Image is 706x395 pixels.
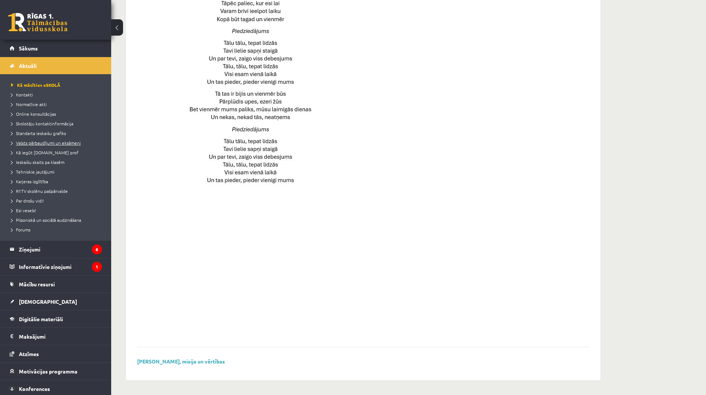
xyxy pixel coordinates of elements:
[8,13,67,32] a: Rīgas 1. Tālmācības vidusskola
[19,368,77,375] span: Motivācijas programma
[11,178,104,185] a: Karjeras izglītība
[11,207,104,214] a: Esi vesels!
[11,92,33,98] span: Kontakti
[11,121,73,126] span: Skolotāju kontaktinformācija
[11,120,104,127] a: Skolotāju kontaktinformācija
[11,188,68,194] span: R1TV skolēnu pašpārvalde
[10,40,102,57] a: Sākums
[11,168,104,175] a: Tehniskie jautājumi
[11,217,81,223] span: Pilsoniskā un sociālā audzināšana
[11,159,64,165] span: Ieskaišu skaits pa klasēm
[10,293,102,310] a: [DEMOGRAPHIC_DATA]
[11,178,48,184] span: Karjeras izglītība
[10,345,102,362] a: Atzīmes
[19,45,38,52] span: Sākums
[92,244,102,254] i: 6
[11,169,54,175] span: Tehniskie jautājumi
[11,101,104,108] a: Normatīvie akti
[11,217,104,223] a: Pilsoniskā un sociālā audzināšana
[92,262,102,272] i: 1
[10,276,102,293] a: Mācību resursi
[11,226,104,233] a: Forums
[11,101,47,107] span: Normatīvie akti
[19,328,102,345] legend: Maksājumi
[11,130,66,136] span: Standarta ieskaišu grafiks
[11,197,104,204] a: Par drošu vidi!
[19,385,50,392] span: Konferences
[10,57,102,74] a: Aktuāli
[10,258,102,275] a: Informatīvie ziņojumi1
[10,310,102,327] a: Digitālie materiāli
[19,298,77,305] span: [DEMOGRAPHIC_DATA]
[19,316,63,322] span: Digitālie materiāli
[11,198,44,204] span: Par drošu vidi!
[11,139,104,146] a: Valsts pārbaudījumi un eksāmeni
[137,358,225,365] a: [PERSON_NAME], misija un vērtības
[19,281,55,287] span: Mācību resursi
[11,91,104,98] a: Kontakti
[11,149,104,156] a: Kā iegūt [DOMAIN_NAME] prof
[11,159,104,165] a: Ieskaišu skaits pa klasēm
[11,111,104,117] a: Online konsultācijas
[19,258,102,275] legend: Informatīvie ziņojumi
[19,62,37,69] span: Aktuāli
[19,350,39,357] span: Atzīmes
[11,82,104,88] a: Kā mācīties eSKOLĀ
[10,328,102,345] a: Maksājumi
[11,82,60,88] span: Kā mācīties eSKOLĀ
[11,227,30,233] span: Forums
[10,363,102,380] a: Motivācijas programma
[11,149,79,155] span: Kā iegūt [DOMAIN_NAME] prof
[11,188,104,194] a: R1TV skolēnu pašpārvalde
[11,140,81,146] span: Valsts pārbaudījumi un eksāmeni
[10,241,102,258] a: Ziņojumi6
[11,130,104,136] a: Standarta ieskaišu grafiks
[19,241,102,258] legend: Ziņojumi
[11,207,36,213] span: Esi vesels!
[11,111,56,117] span: Online konsultācijas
